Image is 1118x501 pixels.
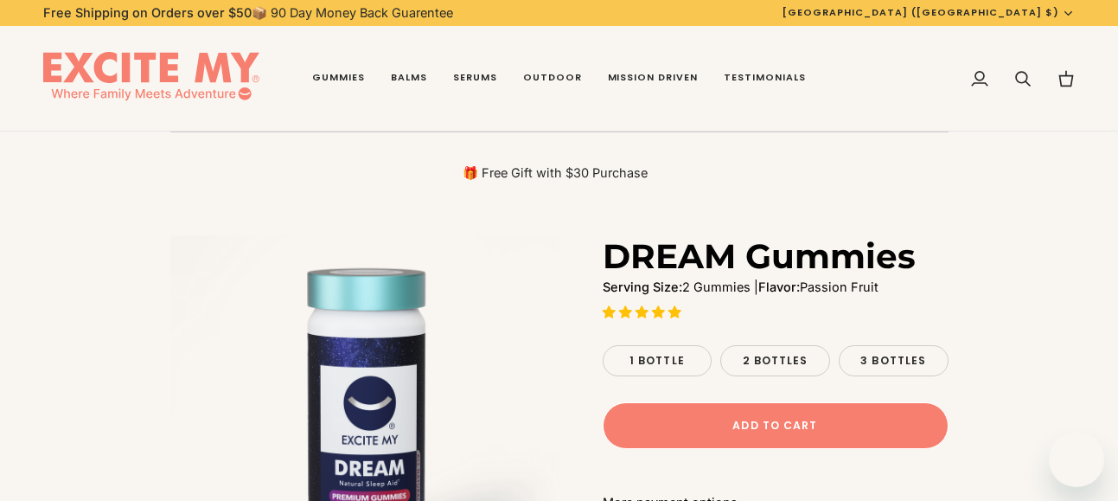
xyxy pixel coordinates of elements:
p: 🎁 Free Gift with $30 Purchase [170,164,940,182]
a: Balms [378,26,440,132]
button: Add to Cart [603,402,949,449]
span: 4.89 stars [603,305,685,319]
h1: DREAM Gummies [603,235,916,278]
iframe: Button to launch messaging window [1049,432,1104,487]
button: [GEOGRAPHIC_DATA] ([GEOGRAPHIC_DATA] $) [770,5,1088,20]
span: Balms [391,71,427,85]
span: 2 Bottles [743,353,808,368]
a: Mission Driven [595,26,712,132]
a: Outdoor [510,26,595,132]
span: 3 Bottles [860,353,926,368]
p: 2 Gummies | Passion Fruit [603,278,949,297]
strong: Flavor: [758,279,800,294]
span: Serums [453,71,497,85]
a: Gummies [299,26,378,132]
span: 1 Bottle [629,353,685,368]
a: Serums [440,26,510,132]
strong: Free Shipping on Orders over $50 [43,5,252,20]
img: EXCITE MY® [43,52,259,106]
span: Testimonials [724,71,806,85]
strong: Serving Size: [603,279,682,294]
span: Outdoor [523,71,582,85]
span: Mission Driven [608,71,699,85]
span: Gummies [312,71,365,85]
a: Testimonials [711,26,819,132]
span: Add to Cart [732,418,817,434]
p: 📦 90 Day Money Back Guarentee [43,3,453,22]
